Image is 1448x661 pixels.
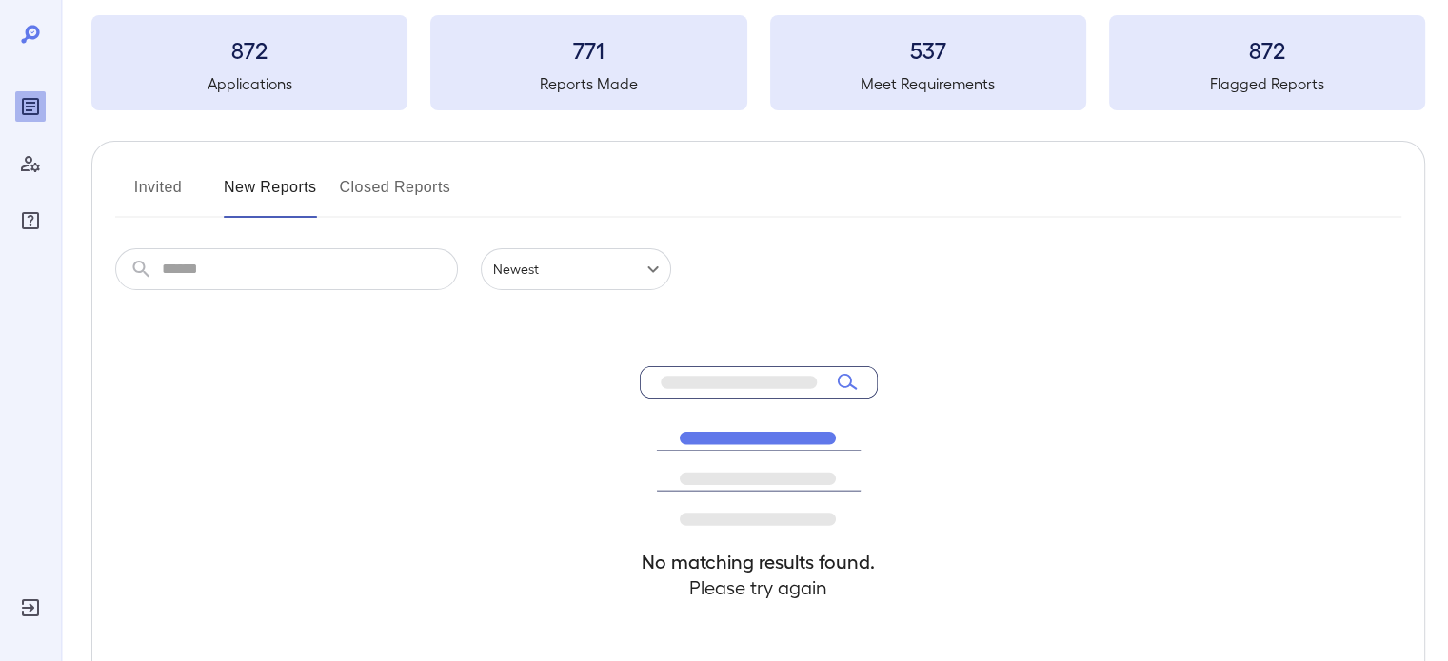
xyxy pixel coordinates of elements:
h3: 537 [770,34,1086,65]
div: FAQ [15,205,46,236]
div: Reports [15,91,46,122]
div: Log Out [15,593,46,623]
summary: 872Applications771Reports Made537Meet Requirements872Flagged Reports [91,15,1425,110]
h5: Meet Requirements [770,72,1086,95]
div: Newest [481,248,671,290]
h3: 771 [430,34,746,65]
h3: 872 [1109,34,1425,65]
div: Manage Users [15,148,46,179]
button: Closed Reports [340,172,451,218]
h5: Reports Made [430,72,746,95]
button: Invited [115,172,201,218]
h5: Flagged Reports [1109,72,1425,95]
h5: Applications [91,72,407,95]
h3: 872 [91,34,407,65]
button: New Reports [224,172,317,218]
h4: Please try again [640,574,878,600]
h4: No matching results found. [640,549,878,574]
